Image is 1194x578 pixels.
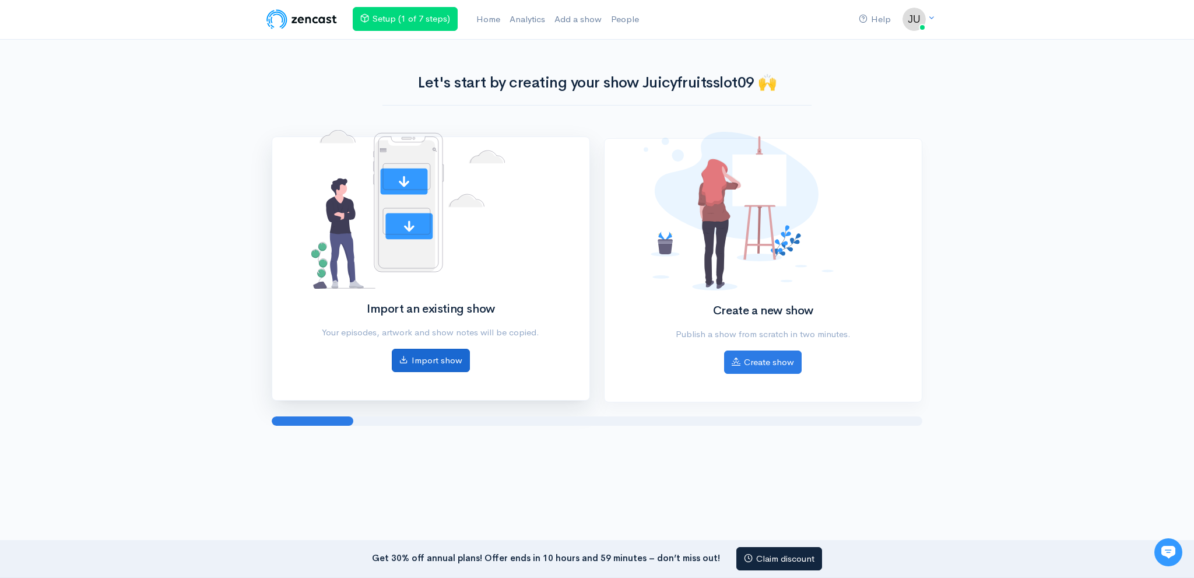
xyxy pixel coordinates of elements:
[606,7,644,32] a: People
[17,78,216,134] h2: Just let us know if you need anything and we'll be happy to help! 🙂
[550,7,606,32] a: Add a show
[353,7,458,31] a: Setup (1 of 7 steps)
[1154,538,1182,566] iframe: gist-messenger-bubble-iframe
[311,303,550,316] h2: Import an existing show
[17,57,216,75] h1: Hi 👋
[854,7,895,32] a: Help
[382,75,812,92] h1: Let's start by creating your show Juicyfruitsslot09 🙌
[724,351,802,374] a: Create show
[34,219,208,243] input: Search articles
[644,328,882,341] p: Publish a show from scratch in two minutes.
[644,132,834,290] img: No shows added
[265,8,339,31] img: ZenCast Logo
[736,547,822,571] a: Claim discount
[311,326,550,339] p: Your episodes, artwork and show notes will be copied.
[372,552,720,563] strong: Get 30% off annual plans! Offer ends in 10 hours and 59 minutes – don’t miss out!
[644,304,882,317] h2: Create a new show
[18,155,215,178] button: New conversation
[392,349,470,373] a: Import show
[902,8,926,31] img: ...
[16,200,217,214] p: Find an answer quickly
[472,7,505,32] a: Home
[75,162,140,171] span: New conversation
[311,130,505,289] img: No shows added
[505,7,550,32] a: Analytics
